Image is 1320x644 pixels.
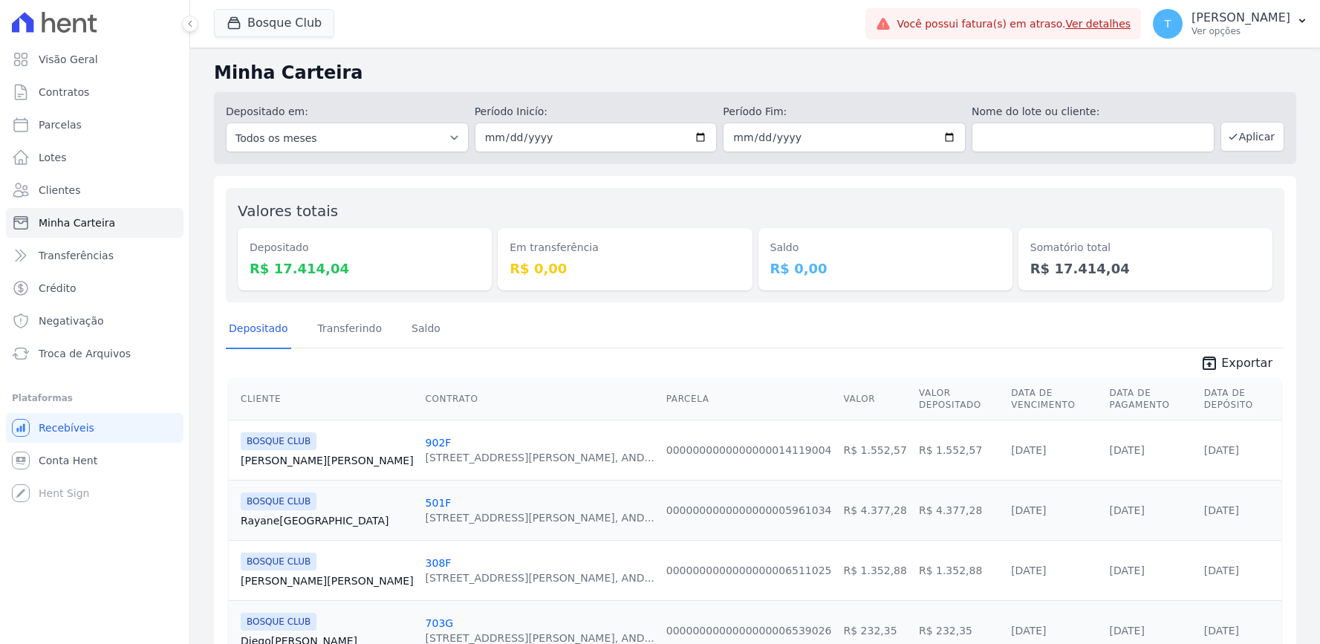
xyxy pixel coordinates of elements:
[229,378,420,420] th: Cliente
[226,310,291,349] a: Depositado
[241,432,316,450] span: BOSQUE CLUB
[660,378,838,420] th: Parcela
[723,104,966,120] label: Período Fim:
[1204,565,1239,576] a: [DATE]
[39,85,89,100] span: Contratos
[39,346,131,361] span: Troca de Arquivos
[39,453,97,468] span: Conta Hent
[250,258,480,279] dd: R$ 17.414,04
[426,557,452,569] a: 308F
[1191,25,1290,37] p: Ver opções
[1204,444,1239,456] a: [DATE]
[1011,504,1046,516] a: [DATE]
[1030,240,1261,256] dt: Somatório total
[39,281,77,296] span: Crédito
[837,420,912,480] td: R$ 1.552,57
[226,105,308,117] label: Depositado em:
[1110,504,1145,516] a: [DATE]
[666,504,832,516] a: 0000000000000000005961034
[1110,565,1145,576] a: [DATE]
[1200,354,1218,372] i: unarchive
[6,77,183,107] a: Contratos
[1011,444,1046,456] a: [DATE]
[6,110,183,140] a: Parcelas
[1220,122,1284,152] button: Aplicar
[241,553,316,570] span: BOSQUE CLUB
[241,513,414,528] a: Rayane[GEOGRAPHIC_DATA]
[6,273,183,303] a: Crédito
[39,420,94,435] span: Recebíveis
[39,117,82,132] span: Parcelas
[315,310,386,349] a: Transferindo
[666,565,832,576] a: 0000000000000000006511025
[1165,19,1171,29] span: T
[837,480,912,540] td: R$ 4.377,28
[972,104,1215,120] label: Nome do lote ou cliente:
[214,9,334,37] button: Bosque Club
[6,208,183,238] a: Minha Carteira
[6,175,183,205] a: Clientes
[241,573,414,588] a: [PERSON_NAME][PERSON_NAME]
[39,248,114,263] span: Transferências
[426,450,654,465] div: [STREET_ADDRESS][PERSON_NAME], AND...
[1191,10,1290,25] p: [PERSON_NAME]
[1198,378,1281,420] th: Data de Depósito
[897,16,1131,32] span: Você possui fatura(s) em atraso.
[6,413,183,443] a: Recebíveis
[6,306,183,336] a: Negativação
[770,258,1001,279] dd: R$ 0,00
[1011,625,1046,637] a: [DATE]
[913,420,1005,480] td: R$ 1.552,57
[913,378,1005,420] th: Valor Depositado
[1204,625,1239,637] a: [DATE]
[6,45,183,74] a: Visão Geral
[510,258,740,279] dd: R$ 0,00
[39,52,98,67] span: Visão Geral
[837,378,912,420] th: Valor
[1141,3,1320,45] button: T [PERSON_NAME] Ver opções
[39,313,104,328] span: Negativação
[1204,504,1239,516] a: [DATE]
[6,446,183,475] a: Conta Hent
[1189,354,1284,375] a: unarchive Exportar
[409,310,443,349] a: Saldo
[420,378,660,420] th: Contrato
[6,143,183,172] a: Lotes
[250,240,480,256] dt: Depositado
[1066,18,1131,30] a: Ver detalhes
[1030,258,1261,279] dd: R$ 17.414,04
[214,59,1296,86] h2: Minha Carteira
[510,240,740,256] dt: Em transferência
[1110,625,1145,637] a: [DATE]
[238,202,338,220] label: Valores totais
[426,617,454,629] a: 703G
[6,339,183,368] a: Troca de Arquivos
[426,437,452,449] a: 902F
[1110,444,1145,456] a: [DATE]
[241,613,316,631] span: BOSQUE CLUB
[39,183,80,198] span: Clientes
[426,510,654,525] div: [STREET_ADDRESS][PERSON_NAME], AND...
[913,480,1005,540] td: R$ 4.377,28
[241,492,316,510] span: BOSQUE CLUB
[1221,354,1272,372] span: Exportar
[770,240,1001,256] dt: Saldo
[426,497,452,509] a: 501F
[12,389,178,407] div: Plataformas
[475,104,718,120] label: Período Inicío:
[1011,565,1046,576] a: [DATE]
[39,150,67,165] span: Lotes
[666,625,832,637] a: 0000000000000000006539026
[426,570,654,585] div: [STREET_ADDRESS][PERSON_NAME], AND...
[39,215,115,230] span: Minha Carteira
[837,540,912,600] td: R$ 1.352,88
[6,241,183,270] a: Transferências
[666,444,832,456] a: 0000000000000000014119004
[913,540,1005,600] td: R$ 1.352,88
[1104,378,1198,420] th: Data de Pagamento
[1005,378,1103,420] th: Data de Vencimento
[241,453,414,468] a: [PERSON_NAME][PERSON_NAME]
